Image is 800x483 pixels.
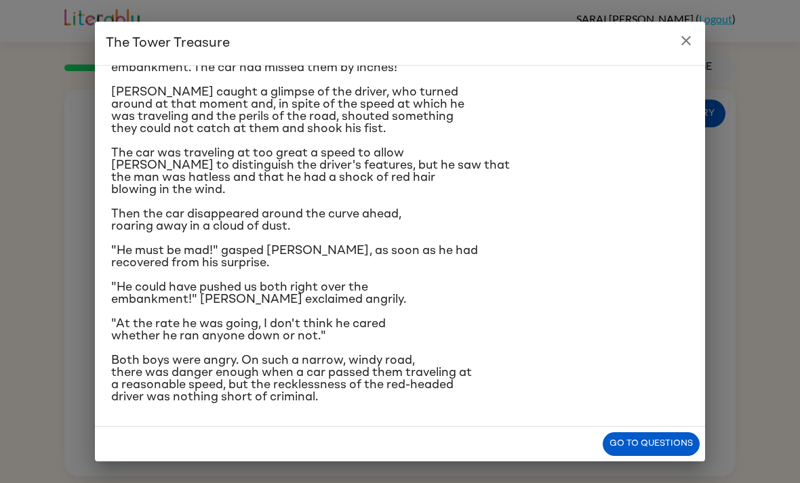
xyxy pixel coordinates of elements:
[111,245,478,269] span: "He must be mad!" gasped [PERSON_NAME], as soon as he had recovered from his surprise.
[111,318,386,342] span: "At the rate he was going, I don't think he cared whether he ran anyone down or not."
[673,27,700,54] button: close
[111,281,406,306] span: "He could have pushed us both right over the embankment!" [PERSON_NAME] exclaimed angrily.
[603,432,700,456] button: Go to questions
[111,208,401,232] span: Then the car disappeared around the curve ahead, roaring away in a cloud of dust.
[95,22,705,65] h2: The Tower Treasure
[111,86,464,135] span: [PERSON_NAME] caught a glimpse of the driver, who turned around at that moment and, in spite of t...
[111,147,510,196] span: The car was traveling at too great a speed to allow [PERSON_NAME] to distinguish the driver's fea...
[111,354,472,403] span: Both boys were angry. On such a narrow, windy road, there was danger enough when a car passed the...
